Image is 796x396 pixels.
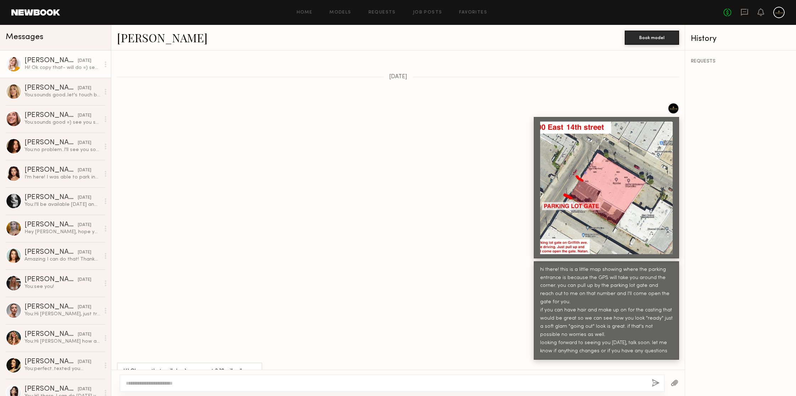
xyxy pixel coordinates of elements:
[78,249,91,256] div: [DATE]
[25,112,78,119] div: [PERSON_NAME]
[123,367,256,384] div: Hi! Ok copy that- will do =) see you at 2:30 will call when I’m at the gate. Thank you
[25,119,100,126] div: You: sounds good =) see you soon then
[78,331,91,338] div: [DATE]
[25,311,100,317] div: You: Hi [PERSON_NAME], just trying to reach out again about the ecomm gig, to see if you're still...
[25,194,78,201] div: [PERSON_NAME]
[691,59,790,64] div: REQUESTS
[25,201,100,208] div: You: I'll be available [DATE] and [DATE] if you can do that
[413,10,442,15] a: Job Posts
[25,338,100,345] div: You: Hi [PERSON_NAME] how are you? My name is [PERSON_NAME] and I work for a company called Valen...
[691,35,790,43] div: History
[25,139,78,146] div: [PERSON_NAME]
[117,30,208,45] a: [PERSON_NAME]
[78,222,91,229] div: [DATE]
[25,283,100,290] div: You: see you!
[625,31,679,45] button: Book model
[78,167,91,174] div: [DATE]
[78,194,91,201] div: [DATE]
[25,358,78,365] div: [PERSON_NAME]
[297,10,313,15] a: Home
[25,167,78,174] div: [PERSON_NAME]
[540,266,673,355] div: hi there! this is a little map showing where the parking entrance is because the GPS will take yo...
[25,64,100,71] div: Hi! Ok copy that- will do =) see you at 2:30 will call when I’m at the gate. Thank you
[25,304,78,311] div: [PERSON_NAME]
[389,74,407,80] span: [DATE]
[25,249,78,256] div: [PERSON_NAME]
[329,10,351,15] a: Models
[78,112,91,119] div: [DATE]
[6,33,43,41] span: Messages
[459,10,487,15] a: Favorites
[78,140,91,146] div: [DATE]
[78,304,91,311] div: [DATE]
[25,146,100,153] div: You: no problem..I'll see you soon
[78,386,91,393] div: [DATE]
[25,365,100,372] div: You: perfect..texted you...
[25,331,78,338] div: [PERSON_NAME]
[78,277,91,283] div: [DATE]
[25,276,78,283] div: [PERSON_NAME]
[78,359,91,365] div: [DATE]
[25,256,100,263] div: Amazing I can do that! Thanks so much & looking forward to meeting you!!
[25,92,100,98] div: You: sounds good..let's touch base [DATE] then, and we'll figure out the best day and time for ne...
[369,10,396,15] a: Requests
[25,85,78,92] div: [PERSON_NAME]
[25,57,78,64] div: [PERSON_NAME]
[625,34,679,40] a: Book model
[25,174,100,181] div: I’m here! I was able to park inside the parking lot
[25,386,78,393] div: [PERSON_NAME]
[78,85,91,92] div: [DATE]
[25,221,78,229] div: [PERSON_NAME]
[78,58,91,64] div: [DATE]
[25,229,100,235] div: Hey [PERSON_NAME], hope you’re doing well. My sister’s instagram is @trapfordom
